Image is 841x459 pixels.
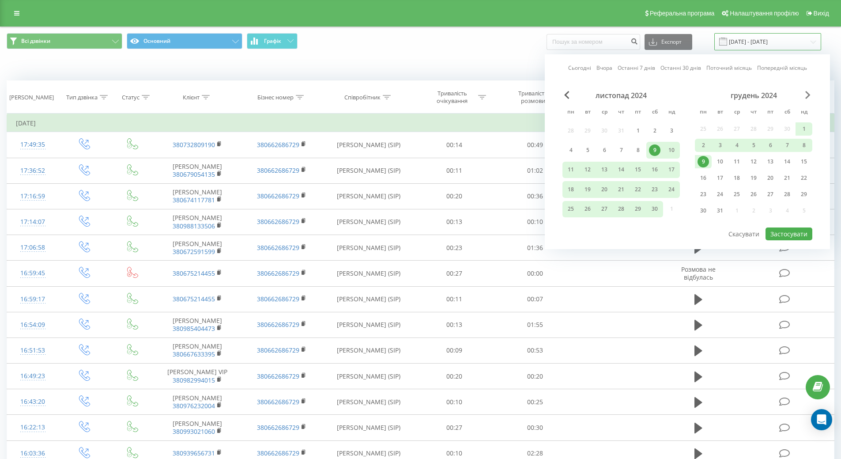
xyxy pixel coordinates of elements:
[582,164,593,175] div: 12
[714,156,726,167] div: 10
[257,217,299,226] a: 380662686729
[16,162,50,179] div: 17:36:52
[173,449,215,457] a: 380939656731
[579,201,596,217] div: вт 26 лист 2024 р.
[599,184,610,195] div: 20
[155,312,239,338] td: [PERSON_NAME]
[764,106,777,119] abbr: п’ятниця
[796,171,812,185] div: нд 22 груд 2024 р.
[7,114,834,132] td: [DATE]
[324,235,414,261] td: [PERSON_NAME] (SIP)
[666,125,677,137] div: 3
[414,183,495,209] td: 00:20
[714,140,726,151] div: 3
[565,164,577,175] div: 11
[16,316,50,334] div: 16:54:09
[596,64,612,72] a: Вчора
[257,423,299,432] a: 380662686729
[414,364,495,389] td: 00:20
[257,320,299,329] a: 380662686729
[645,34,692,50] button: Експорт
[598,106,611,119] abbr: середа
[798,189,810,200] div: 29
[695,204,712,217] div: пн 30 груд 2024 р.
[798,140,810,151] div: 8
[16,342,50,359] div: 16:51:53
[257,94,294,101] div: Бізнес номер
[414,235,495,261] td: 00:23
[646,142,663,158] div: сб 9 лист 2024 р.
[731,189,743,200] div: 25
[779,188,796,201] div: сб 28 груд 2024 р.
[632,125,644,137] div: 1
[766,228,812,240] button: Застосувати
[495,183,576,209] td: 00:36
[648,106,661,119] abbr: субота
[762,188,779,201] div: пт 27 груд 2024 р.
[324,338,414,363] td: [PERSON_NAME] (SIP)
[414,158,495,183] td: 00:11
[257,269,299,277] a: 380662686729
[562,181,579,197] div: пн 18 лист 2024 р.
[495,261,576,286] td: 00:00
[568,64,591,72] a: Сьогодні
[495,364,576,389] td: 00:20
[695,91,812,100] div: грудень 2024
[66,94,98,101] div: Тип дзвінка
[547,34,640,50] input: Пошук за номером
[618,64,655,72] a: Останні 7 днів
[324,364,414,389] td: [PERSON_NAME] (SIP)
[495,132,576,158] td: 00:49
[630,122,646,139] div: пт 1 лист 2024 р.
[646,122,663,139] div: сб 2 лист 2024 р.
[155,235,239,261] td: [PERSON_NAME]
[713,106,727,119] abbr: вівторок
[414,209,495,235] td: 00:13
[663,142,680,158] div: нд 10 лист 2024 р.
[16,136,50,153] div: 17:49:35
[596,181,613,197] div: ср 20 лист 2024 р.
[615,144,627,156] div: 7
[666,184,677,195] div: 24
[414,132,495,158] td: 00:14
[615,164,627,175] div: 14
[745,171,762,185] div: чт 19 груд 2024 р.
[681,265,716,281] span: Розмова не відбулась
[16,265,50,282] div: 16:59:45
[562,162,579,178] div: пн 11 лист 2024 р.
[257,449,299,457] a: 380662686729
[324,389,414,415] td: [PERSON_NAME] (SIP)
[805,91,811,99] span: Next Month
[495,312,576,338] td: 01:55
[414,312,495,338] td: 00:13
[16,419,50,436] div: 16:22:13
[173,295,215,303] a: 380675214455
[765,172,776,184] div: 20
[495,389,576,415] td: 00:25
[712,188,728,201] div: вт 24 груд 2024 р.
[712,155,728,168] div: вт 10 груд 2024 р.
[16,239,50,256] div: 17:06:58
[649,203,660,215] div: 30
[714,189,726,200] div: 24
[728,139,745,152] div: ср 4 груд 2024 р.
[173,427,215,436] a: 380993021060
[155,209,239,235] td: [PERSON_NAME]
[324,209,414,235] td: [PERSON_NAME] (SIP)
[7,33,122,49] button: Всі дзвінки
[596,201,613,217] div: ср 27 лист 2024 р.
[579,181,596,197] div: вт 19 лист 2024 р.
[257,166,299,174] a: 380662686729
[695,155,712,168] div: пн 9 груд 2024 р.
[324,261,414,286] td: [PERSON_NAME] (SIP)
[495,209,576,235] td: 00:10
[779,155,796,168] div: сб 14 груд 2024 р.
[562,142,579,158] div: пн 4 лист 2024 р.
[811,409,832,430] div: Open Intercom Messenger
[632,164,644,175] div: 15
[632,144,644,156] div: 8
[495,338,576,363] td: 00:53
[706,64,752,72] a: Поточний місяць
[630,162,646,178] div: пт 15 лист 2024 р.
[155,415,239,440] td: [PERSON_NAME]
